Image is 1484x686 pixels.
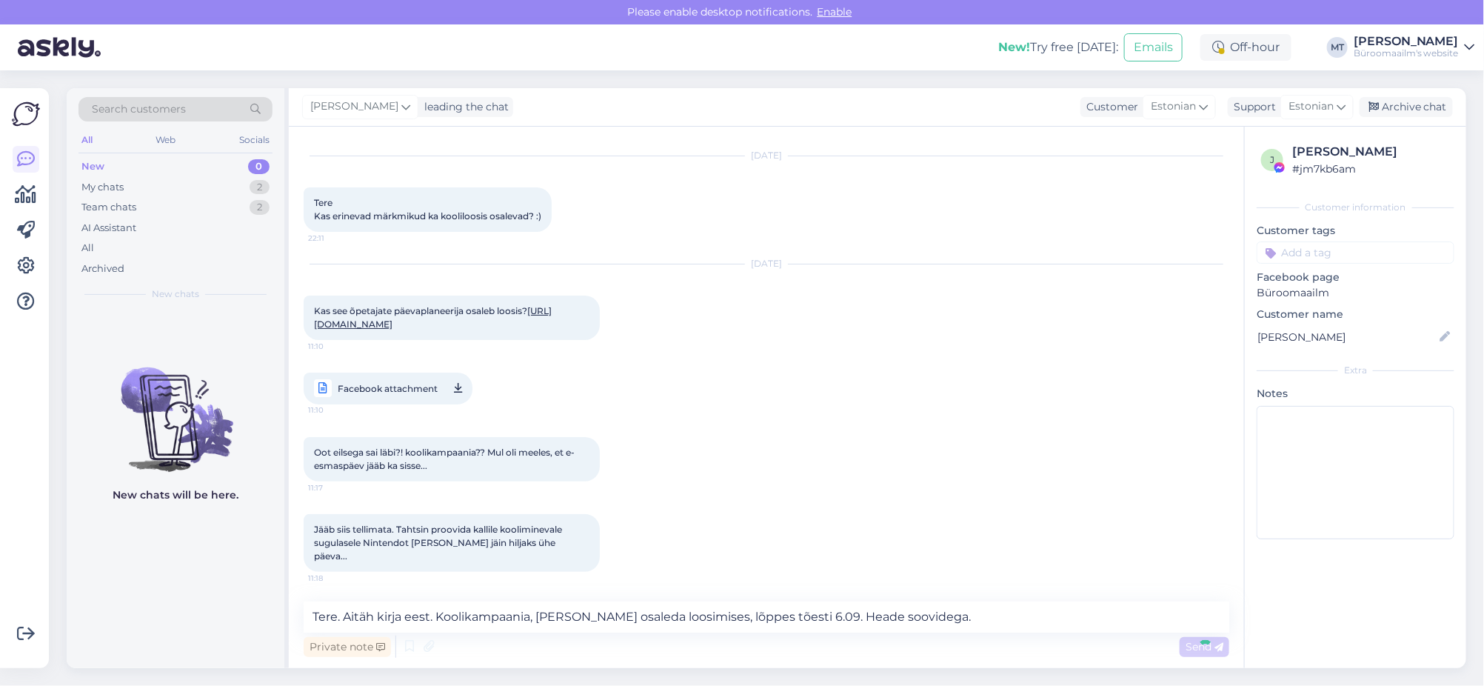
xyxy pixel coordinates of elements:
[250,200,270,215] div: 2
[81,262,124,276] div: Archived
[1200,34,1291,61] div: Off-hour
[1354,47,1459,59] div: Büroomaailm's website
[92,101,186,117] span: Search customers
[314,305,552,330] span: Kas see õpetajate päevaplaneerija osaleb loosis?
[113,487,238,503] p: New chats will be here.
[813,5,857,19] span: Enable
[250,180,270,195] div: 2
[1292,161,1450,177] div: # jm7kb6am
[236,130,273,150] div: Socials
[78,130,96,150] div: All
[1257,329,1437,345] input: Add name
[1257,201,1454,214] div: Customer information
[314,447,575,471] span: Oot eilsega sai läbi?! koolikampaania?? Mul oli meeles, et e-esmaspäev jääb ka sisse...
[1354,36,1475,59] a: [PERSON_NAME]Büroomaailm's website
[152,287,199,301] span: New chats
[1289,99,1334,115] span: Estonian
[1257,242,1454,264] input: Add a tag
[1257,223,1454,239] p: Customer tags
[67,341,284,474] img: No chats
[1270,154,1274,165] span: j
[1257,364,1454,377] div: Extra
[308,233,364,244] span: 22:11
[1292,143,1450,161] div: [PERSON_NAME]
[1228,99,1276,115] div: Support
[308,401,364,419] span: 11:10
[153,130,179,150] div: Web
[304,149,1229,162] div: [DATE]
[1124,33,1183,61] button: Emails
[998,40,1030,54] b: New!
[998,39,1118,56] div: Try free [DATE]:
[81,159,104,174] div: New
[308,573,364,584] span: 11:18
[338,379,438,398] span: Facebook attachment
[308,482,364,493] span: 11:17
[314,197,541,222] span: Tere Kas erinevad märkmikud ka kooliloosis osalevad? :)
[418,99,509,115] div: leading the chat
[1327,37,1348,58] div: MT
[1257,307,1454,322] p: Customer name
[81,200,136,215] div: Team chats
[1080,99,1138,115] div: Customer
[308,341,364,352] span: 11:10
[81,241,94,256] div: All
[1257,386,1454,402] p: Notes
[304,257,1229,270] div: [DATE]
[81,221,136,236] div: AI Assistant
[12,100,40,128] img: Askly Logo
[304,373,472,404] a: Facebook attachment11:10
[1354,36,1459,47] div: [PERSON_NAME]
[314,524,564,562] span: Jääb siis tellimata. Tahtsin proovida kallile kooliminevale sugulasele Nintendot [PERSON_NAME] jä...
[1360,97,1453,117] div: Archive chat
[1257,270,1454,285] p: Facebook page
[1257,285,1454,301] p: Büroomaailm
[310,99,398,115] span: [PERSON_NAME]
[81,180,124,195] div: My chats
[248,159,270,174] div: 0
[1151,99,1196,115] span: Estonian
